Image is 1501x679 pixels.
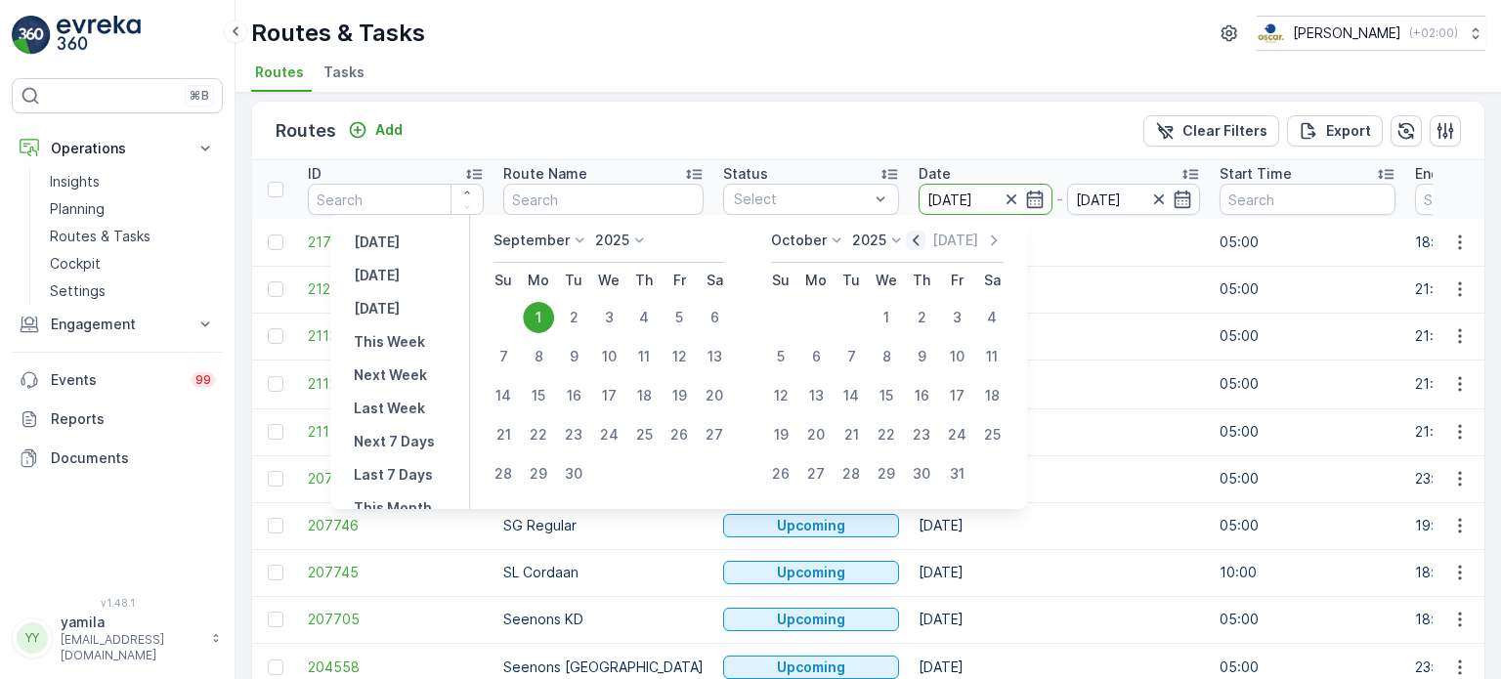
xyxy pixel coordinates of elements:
div: 1 [523,302,554,333]
p: Upcoming [777,610,845,629]
p: This Week [354,332,425,352]
div: 2 [906,302,937,333]
div: 20 [800,419,832,450]
th: Sunday [486,263,521,298]
div: 4 [628,302,660,333]
td: [DATE] [909,360,1210,408]
p: yamila [61,613,201,632]
button: Upcoming [723,561,899,584]
a: 207746 [308,516,484,535]
button: Yesterday [346,231,407,254]
th: Tuesday [834,263,869,298]
div: 26 [664,419,695,450]
div: 7 [836,341,867,372]
div: 12 [664,341,695,372]
button: Clear Filters [1143,115,1279,147]
button: Operations [12,129,223,168]
p: - [1056,188,1063,211]
td: [DATE] [909,408,1210,455]
div: Toggle Row Selected [268,424,283,440]
img: logo [12,16,51,55]
button: Upcoming [723,608,899,631]
a: 211197 [308,422,484,442]
p: 2025 [852,231,886,250]
p: Upcoming [777,658,845,677]
td: SG Regular [493,502,713,549]
p: Clear Filters [1182,121,1267,141]
th: Thursday [626,263,662,298]
div: 27 [800,458,832,489]
a: Documents [12,439,223,478]
p: Routes [276,117,336,145]
button: Last 7 Days [346,463,441,487]
div: Toggle Row Selected [268,376,283,392]
p: ( +02:00 ) [1409,25,1458,41]
div: 9 [558,341,589,372]
p: ⌘B [190,88,209,104]
p: [DATE] [354,266,400,285]
th: Wednesday [869,263,904,298]
button: Export [1287,115,1383,147]
a: Insights [42,168,223,195]
td: 05:00 [1210,596,1405,643]
td: [DATE] [909,596,1210,643]
p: [PERSON_NAME] [1293,23,1401,43]
div: 20 [699,380,730,411]
p: Export [1326,121,1371,141]
th: Sunday [763,263,798,298]
td: 05:00 [1210,455,1405,502]
span: 217481 [308,233,484,252]
span: Tasks [323,63,365,82]
td: 05:00 [1210,219,1405,266]
button: Next Week [346,363,435,387]
span: 207777 [308,469,484,488]
td: [DATE] [909,549,1210,596]
button: This Month [346,496,440,520]
a: 212345 [308,279,484,299]
div: 19 [664,380,695,411]
div: 17 [593,380,624,411]
td: 05:00 [1210,502,1405,549]
div: 14 [836,380,867,411]
div: 3 [941,302,972,333]
a: Events99 [12,361,223,400]
div: Toggle Row Selected [268,659,283,675]
div: 13 [699,341,730,372]
input: Search [308,184,484,215]
p: Add [375,120,403,140]
p: Last Week [354,399,425,418]
div: 8 [523,341,554,372]
div: 13 [800,380,832,411]
div: 16 [558,380,589,411]
div: Toggle Row Selected [268,234,283,250]
input: Search [503,184,704,215]
p: October [771,231,827,250]
td: Seenons KD [493,596,713,643]
button: Last Week [346,397,433,420]
a: Reports [12,400,223,439]
div: Toggle Row Selected [268,281,283,297]
div: 15 [871,380,902,411]
span: 211301 [308,326,484,346]
div: 25 [976,419,1008,450]
button: Today [346,264,407,287]
div: 28 [836,458,867,489]
div: 29 [871,458,902,489]
a: 207745 [308,563,484,582]
td: [DATE] [909,502,1210,549]
td: 05:00 [1210,360,1405,408]
th: Wednesday [591,263,626,298]
th: Monday [521,263,556,298]
div: 10 [941,341,972,372]
p: Documents [51,448,215,468]
p: [DATE] [354,299,400,318]
a: 207705 [308,610,484,629]
button: Add [340,118,410,142]
p: Select [734,190,869,209]
div: 11 [628,341,660,372]
a: Routes & Tasks [42,223,223,250]
div: 22 [523,419,554,450]
p: Settings [50,281,106,301]
p: Last 7 Days [354,465,433,485]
